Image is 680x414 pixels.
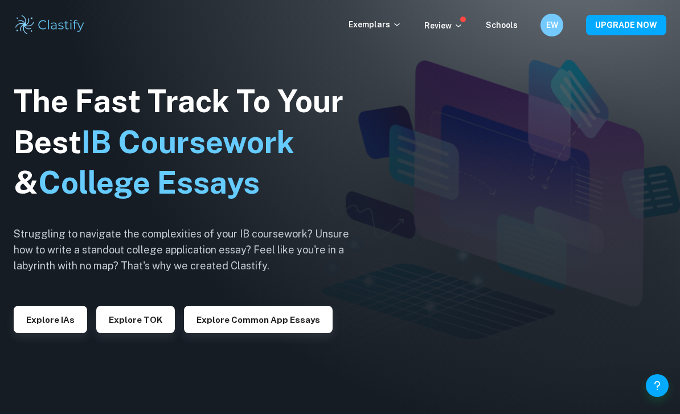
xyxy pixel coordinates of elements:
h6: EW [546,19,559,31]
button: Explore IAs [14,306,87,333]
h1: The Fast Track To Your Best & [14,81,367,204]
a: Explore IAs [14,314,87,325]
a: Explore TOK [96,314,175,325]
button: Help and Feedback [646,374,669,397]
a: Explore Common App essays [184,314,333,325]
a: Schools [486,21,518,30]
span: IB Coursework [81,124,294,160]
h6: Struggling to navigate the complexities of your IB coursework? Unsure how to write a standout col... [14,226,367,274]
button: Explore TOK [96,306,175,333]
img: Clastify logo [14,14,86,36]
p: Review [424,19,463,32]
button: Explore Common App essays [184,306,333,333]
span: College Essays [38,165,260,200]
button: UPGRADE NOW [586,15,666,35]
button: EW [540,14,563,36]
p: Exemplars [349,18,402,31]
